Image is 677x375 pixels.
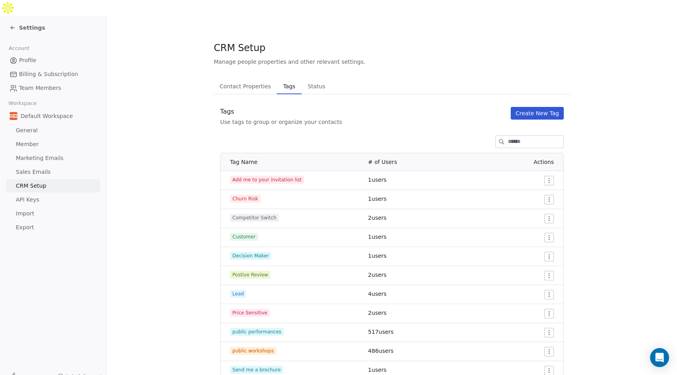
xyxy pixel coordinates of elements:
a: CRM Setup [6,179,100,192]
span: public workshops [230,347,276,355]
span: Billing & Subscription [19,70,78,78]
div: Use tags to group or organize your contacts [220,118,342,126]
a: API Keys [6,193,100,206]
span: Price Sensitive [230,309,270,317]
span: Default Workspace [21,112,73,120]
span: Send me a brochure [230,366,283,374]
a: Profile [6,54,100,67]
span: 517 users [368,329,394,335]
span: General [16,126,38,135]
a: Sales Emails [6,166,100,179]
a: Team Members [6,82,100,95]
span: 1 users [368,253,387,259]
button: Create New Tag [511,107,564,120]
a: Marketing Emails [6,152,100,165]
span: Tags [280,81,298,92]
img: melbourne-playback-logo-reversed%20med.jpg [10,112,17,120]
span: Member [16,140,39,148]
a: General [6,124,100,137]
div: Tags [220,107,342,116]
span: Account [5,42,33,54]
span: Lead [230,290,246,298]
span: Churn Risk [230,195,261,203]
span: Workspace [5,97,40,109]
span: Export [16,223,34,232]
span: Competitor Switch [230,214,279,222]
span: Tag Name [230,159,257,165]
span: Actions [534,159,554,165]
span: 2 users [368,310,387,316]
span: 486 users [368,348,394,354]
span: Profile [19,56,36,65]
span: CRM Setup [214,42,265,54]
a: Member [6,138,100,151]
span: 2 users [368,215,387,221]
span: Settings [19,24,45,32]
span: 1 users [368,177,387,183]
span: Team Members [19,84,61,92]
a: Settings [10,24,45,32]
span: 1 users [368,196,387,202]
span: Manage people properties and other relevant settings. [214,58,365,66]
span: Import [16,209,34,218]
span: Contact Properties [217,81,274,92]
span: API Keys [16,196,39,204]
a: Import [6,207,100,220]
span: 4 users [368,291,387,297]
span: Postive Review [230,271,270,279]
a: Export [6,221,100,234]
span: 1 users [368,367,387,373]
div: Open Intercom Messenger [650,348,669,367]
span: # of Users [368,159,397,165]
span: Marketing Emails [16,154,63,162]
span: Add me to your invitation list [230,176,304,184]
span: Status [304,81,329,92]
span: Sales Emails [16,168,51,176]
span: Decision Maker [230,252,271,260]
span: Customer [230,233,258,241]
a: Billing & Subscription [6,68,100,81]
span: 2 users [368,272,387,278]
span: public performances [230,328,284,336]
span: 1 users [368,234,387,240]
span: CRM Setup [16,182,46,190]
